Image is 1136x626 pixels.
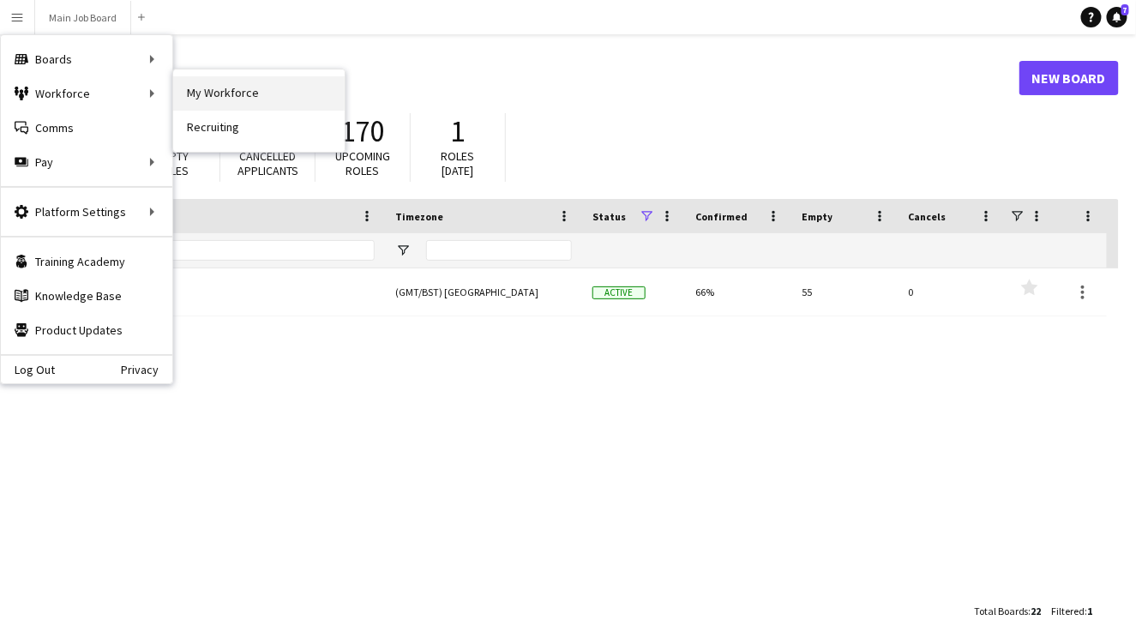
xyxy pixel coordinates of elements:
a: Recruiting [173,111,345,145]
div: Pay [1,145,172,179]
span: Total Boards [974,605,1029,617]
span: 7 [1121,4,1129,15]
span: Upcoming roles [335,148,390,178]
span: Empty [802,210,832,223]
div: 55 [791,268,898,316]
div: Workforce [1,76,172,111]
a: Privacy [121,363,172,376]
span: 1 [1088,605,1093,617]
a: Product Updates [1,313,172,347]
span: 22 [1031,605,1042,617]
span: Roles [DATE] [442,148,475,178]
a: New Board [1019,61,1119,95]
span: Cancelled applicants [237,148,298,178]
a: Training Academy [1,244,172,279]
div: 66% [685,268,791,316]
a: My Workforce [173,76,345,111]
span: 170 [341,112,385,150]
a: 7 [1107,7,1127,27]
a: Comms [1,111,172,145]
a: Main Job Board [40,268,375,316]
button: Main Job Board [35,1,131,34]
h1: Boards [30,65,1019,91]
span: Confirmed [695,210,748,223]
div: 0 [898,268,1004,316]
a: Log Out [1,363,55,376]
input: Board name Filter Input [71,240,375,261]
div: (GMT/BST) [GEOGRAPHIC_DATA] [385,268,582,316]
span: Cancels [908,210,946,223]
span: 1 [451,112,466,150]
input: Timezone Filter Input [426,240,572,261]
span: Active [592,286,646,299]
span: Status [592,210,626,223]
div: Boards [1,42,172,76]
div: Platform Settings [1,195,172,229]
span: Timezone [395,210,443,223]
a: Knowledge Base [1,279,172,313]
span: Filtered [1052,605,1085,617]
button: Open Filter Menu [395,243,411,258]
